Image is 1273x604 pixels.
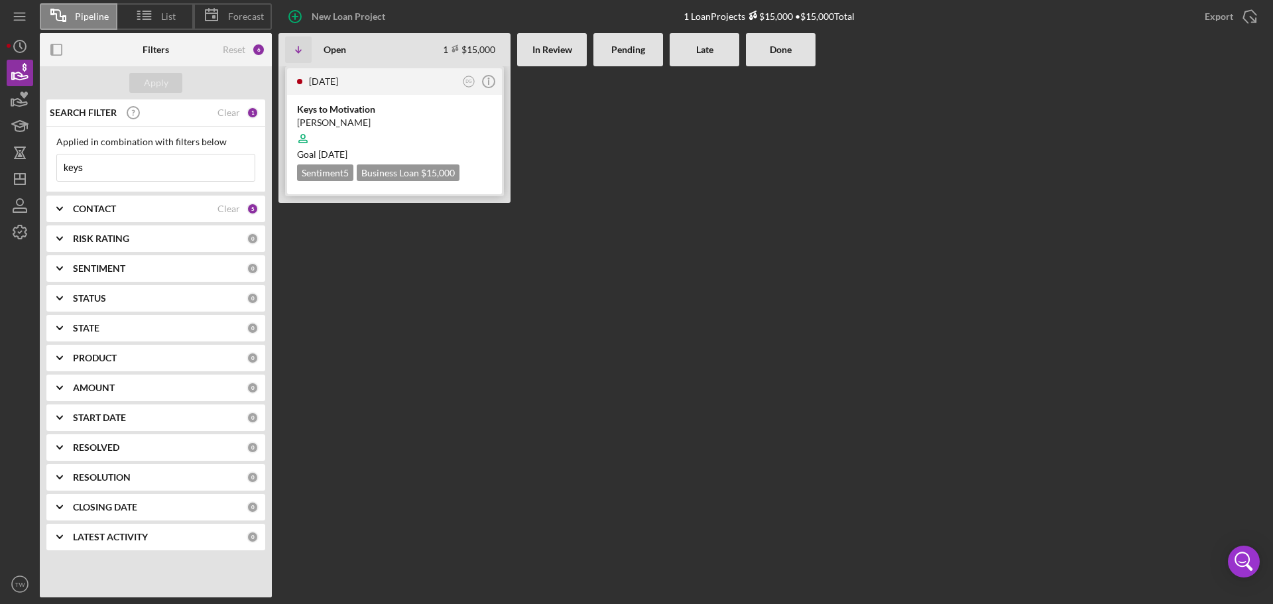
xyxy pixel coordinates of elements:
[745,11,793,22] div: $15,000
[421,167,455,178] span: $15,000
[247,233,259,245] div: 0
[73,383,115,393] b: AMOUNT
[73,233,129,244] b: RISK RATING
[297,149,347,160] span: Goal
[297,116,492,129] div: [PERSON_NAME]
[73,502,137,513] b: CLOSING DATE
[247,203,259,215] div: 5
[252,43,265,56] div: 6
[143,44,169,55] b: Filters
[696,44,713,55] b: Late
[1228,546,1260,577] div: Open Intercom Messenger
[1191,3,1266,30] button: Export
[443,44,495,55] div: 1 $15,000
[247,531,259,543] div: 0
[297,103,492,116] div: Keys to Motivation
[247,382,259,394] div: 0
[247,442,259,453] div: 0
[73,323,99,333] b: STATE
[73,263,125,274] b: SENTIMENT
[684,11,855,22] div: 1 Loan Projects • $15,000 Total
[73,442,119,453] b: RESOLVED
[309,76,338,87] time: 2025-08-05 17:47
[50,107,117,118] b: SEARCH FILTER
[217,204,240,214] div: Clear
[278,3,398,30] button: New Loan Project
[297,164,353,181] div: Sentiment 5
[247,471,259,483] div: 0
[73,532,148,542] b: LATEST ACTIVITY
[357,164,459,181] div: Business Loan
[73,353,117,363] b: PRODUCT
[460,73,478,91] button: DG
[247,322,259,334] div: 0
[223,44,245,55] div: Reset
[312,3,385,30] div: New Loan Project
[73,204,116,214] b: CONTACT
[228,11,264,22] span: Forecast
[73,293,106,304] b: STATUS
[324,44,346,55] b: Open
[15,581,26,588] text: TW
[56,137,255,147] div: Applied in combination with filters below
[247,263,259,274] div: 0
[247,501,259,513] div: 0
[75,11,109,22] span: Pipeline
[73,472,131,483] b: RESOLUTION
[217,107,240,118] div: Clear
[247,107,259,119] div: 1
[144,73,168,93] div: Apply
[1205,3,1233,30] div: Export
[7,571,33,597] button: TW
[247,412,259,424] div: 0
[247,352,259,364] div: 0
[247,292,259,304] div: 0
[611,44,645,55] b: Pending
[73,412,126,423] b: START DATE
[770,44,792,55] b: Done
[318,149,347,160] time: 08/30/2025
[161,11,176,22] span: List
[532,44,572,55] b: In Review
[129,73,182,93] button: Apply
[465,79,472,84] text: DG
[285,66,504,196] a: [DATE]DGKeys to Motivation[PERSON_NAME]Goal [DATE]Sentiment5Business Loan $15,000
